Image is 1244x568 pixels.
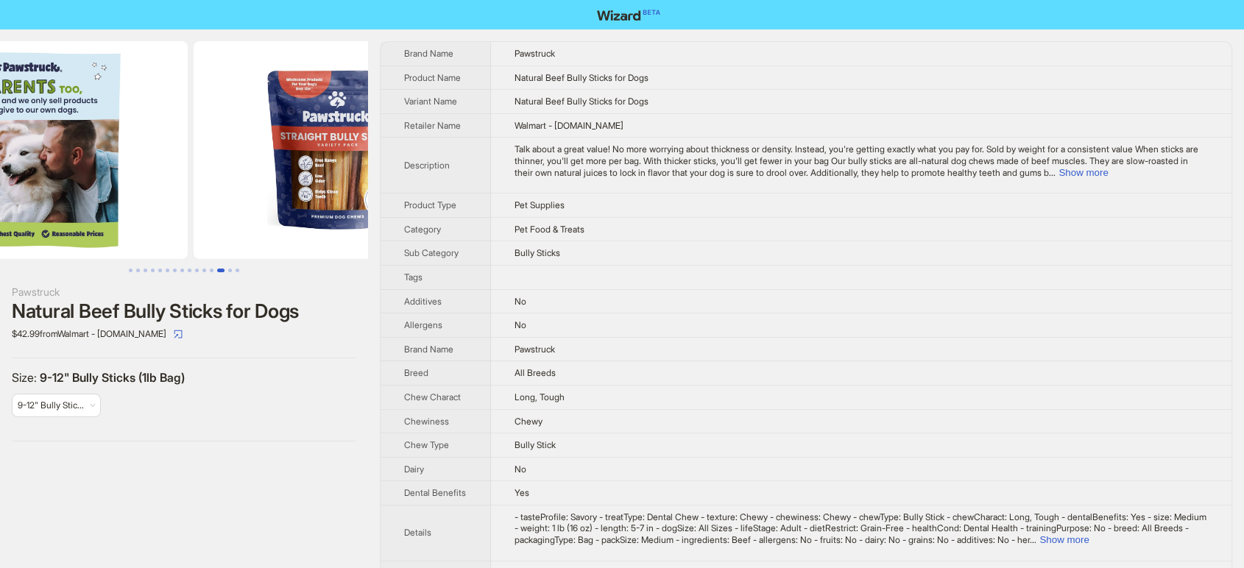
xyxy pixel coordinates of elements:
[129,269,132,272] button: Go to slide 1
[174,330,183,338] span: select
[236,269,239,272] button: Go to slide 15
[515,439,556,450] span: Bully Stick
[136,269,140,272] button: Go to slide 2
[515,367,556,378] span: All Breeds
[195,269,199,272] button: Go to slide 10
[404,199,456,210] span: Product Type
[515,344,555,355] span: Pawstruck
[12,322,356,346] div: $42.99 from Walmart - [DOMAIN_NAME]
[404,319,442,330] span: Allergens
[404,391,461,402] span: Chew Charact
[404,296,442,307] span: Additives
[12,300,356,322] div: Natural Beef Bully Sticks for Dogs
[404,416,449,427] span: Chewiness
[404,271,423,283] span: Tags
[515,224,584,235] span: Pet Food & Treats
[404,247,459,258] span: Sub Category
[1059,167,1108,178] button: Expand
[515,96,648,107] span: Natural Beef Bully Sticks for Dogs
[515,319,526,330] span: No
[404,367,428,378] span: Breed
[404,120,461,131] span: Retailer Name
[1039,534,1089,545] button: Expand
[158,269,162,272] button: Go to slide 5
[515,511,1208,546] div: - tasteProfile: Savory - treatType: Dental Chew - texture: Chewy - chewiness: Chewy - chewType: B...
[18,400,84,411] span: 9-12" Bully Stic...
[515,487,529,498] span: Yes
[515,247,560,258] span: Bully Sticks
[404,224,441,235] span: Category
[144,269,147,272] button: Go to slide 3
[18,394,95,416] span: available
[404,72,461,83] span: Product Name
[188,269,191,272] button: Go to slide 9
[151,269,155,272] button: Go to slide 4
[515,143,1208,178] div: Talk about a great value! No more worrying about thickness or density. Instead, you're getting ex...
[515,416,543,427] span: Chewy
[180,269,184,272] button: Go to slide 8
[515,120,623,131] span: Walmart - [DOMAIN_NAME]
[404,48,453,59] span: Brand Name
[515,511,1206,545] span: - tasteProfile: Savory - treatType: Dental Chew - texture: Chewy - chewiness: Chewy - chewType: B...
[217,269,225,272] button: Go to slide 13
[202,269,206,272] button: Go to slide 11
[404,464,424,475] span: Dairy
[1049,167,1056,178] span: ...
[515,143,1198,177] span: Talk about a great value! No more worrying about thickness or density. Instead, you're getting ex...
[515,48,555,59] span: Pawstruck
[40,370,185,385] span: 9-12" Bully Sticks (1lb Bag)
[228,269,232,272] button: Go to slide 14
[404,344,453,355] span: Brand Name
[194,41,523,259] img: Natural Beef Bully Sticks for Dogs Natural Beef Bully Sticks for Dogs image 14
[210,269,213,272] button: Go to slide 12
[404,439,449,450] span: Chew Type
[404,527,431,538] span: Details
[404,96,457,107] span: Variant Name
[166,269,169,272] button: Go to slide 6
[404,487,466,498] span: Dental Benefits
[515,72,648,83] span: Natural Beef Bully Sticks for Dogs
[515,199,565,210] span: Pet Supplies
[515,464,526,475] span: No
[12,370,40,385] span: Size :
[1030,534,1036,545] span: ...
[12,284,356,300] div: Pawstruck
[515,391,565,402] span: Long, Tough
[515,296,526,307] span: No
[173,269,177,272] button: Go to slide 7
[404,160,450,171] span: Description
